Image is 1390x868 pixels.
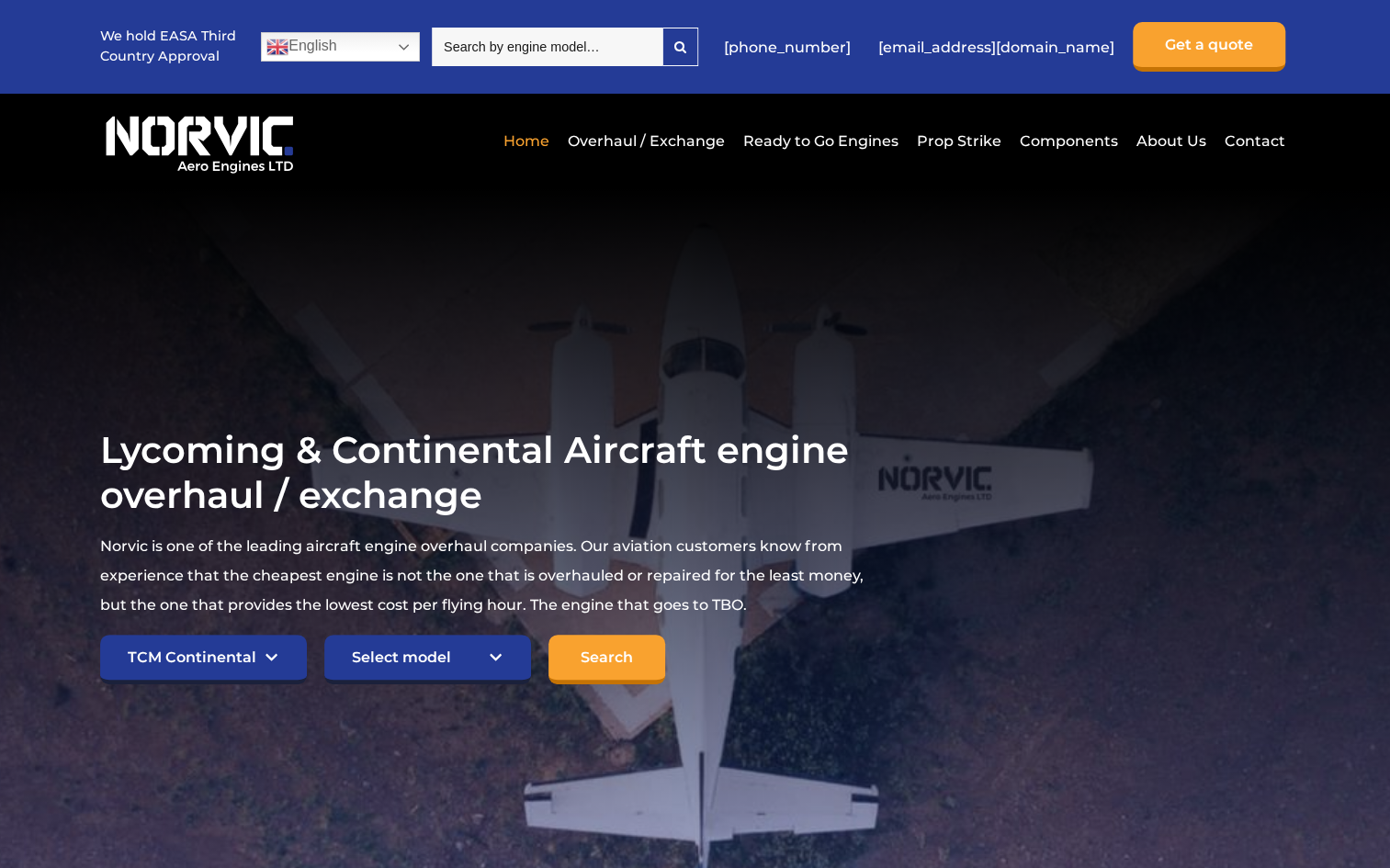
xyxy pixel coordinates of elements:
input: Search by engine model… [432,28,662,66]
a: Overhaul / Exchange [563,118,729,163]
a: [EMAIL_ADDRESS][DOMAIN_NAME] [869,25,1124,70]
input: Search [548,635,665,684]
h1: Lycoming & Continental Aircraft engine overhaul / exchange [100,427,874,517]
a: Components [1015,118,1123,163]
img: en [266,36,288,58]
a: [PHONE_NUMBER] [715,25,860,70]
img: Norvic Aero Engines logo [100,107,299,175]
a: Ready to Go Engines [739,118,903,163]
a: About Us [1132,118,1211,163]
a: Prop Strike [912,118,1006,163]
p: We hold EASA Third Country Approval [100,27,238,66]
p: Norvic is one of the leading aircraft engine overhaul companies. Our aviation customers know from... [100,532,874,620]
a: Home [499,118,554,163]
a: Contact [1220,118,1285,163]
a: English [261,32,420,62]
a: Get a quote [1133,22,1285,72]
